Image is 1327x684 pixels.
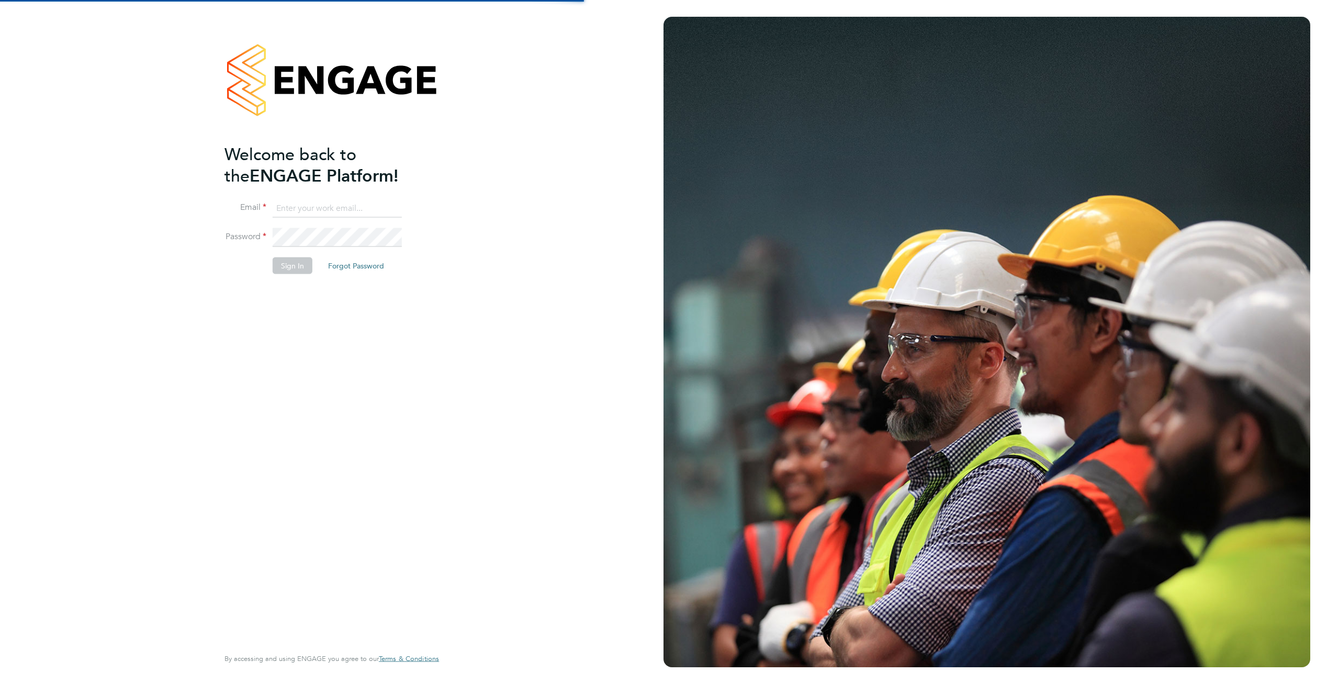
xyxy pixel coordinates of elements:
span: By accessing and using ENGAGE you agree to our [224,654,439,663]
h2: ENGAGE Platform! [224,143,429,186]
span: Terms & Conditions [379,654,439,663]
a: Terms & Conditions [379,655,439,663]
button: Forgot Password [320,257,392,274]
input: Enter your work email... [273,199,402,218]
label: Password [224,231,266,242]
button: Sign In [273,257,312,274]
span: Welcome back to the [224,144,356,186]
label: Email [224,202,266,213]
